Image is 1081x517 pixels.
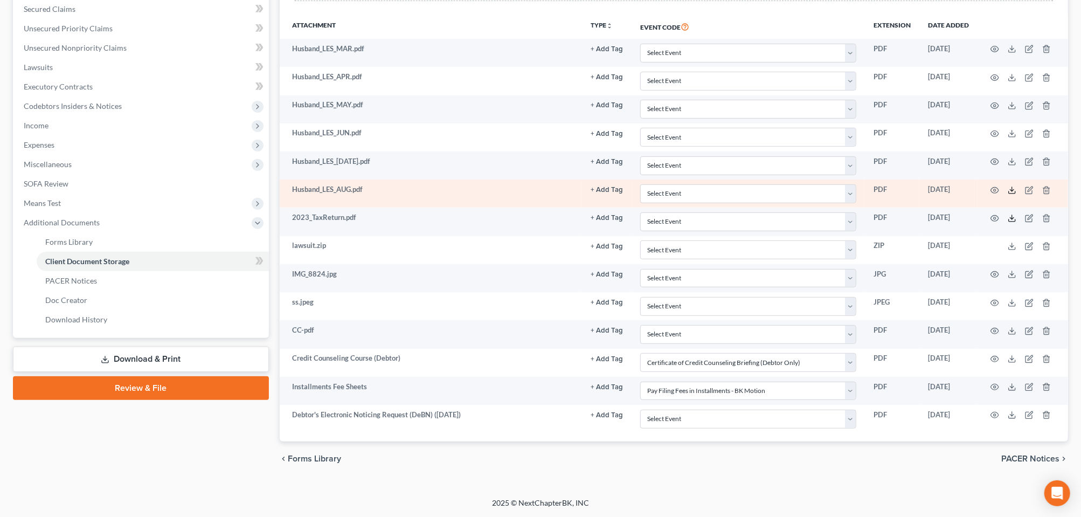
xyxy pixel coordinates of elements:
td: [DATE] [919,95,978,123]
i: unfold_more [606,23,613,29]
a: + Add Tag [591,297,623,307]
button: + Add Tag [591,299,623,306]
td: [DATE] [919,123,978,151]
button: + Add Tag [591,327,623,334]
button: + Add Tag [591,130,623,137]
button: + Add Tag [591,187,623,194]
span: Additional Documents [24,218,100,227]
td: [DATE] [919,67,978,95]
span: Unsecured Priority Claims [24,24,113,33]
td: Husband_LES_[DATE].pdf [280,151,582,180]
td: PDF [865,95,919,123]
span: Forms Library [45,237,93,246]
button: + Add Tag [591,46,623,53]
a: + Add Tag [591,212,623,223]
td: [DATE] [919,349,978,377]
a: + Add Tag [591,353,623,363]
td: Installments Fee Sheets [280,377,582,405]
a: + Add Tag [591,72,623,82]
td: Husband_LES_AUG.pdf [280,180,582,208]
td: Husband_LES_MAR.pdf [280,39,582,67]
td: Husband_LES_MAY.pdf [280,95,582,123]
span: Doc Creator [45,295,87,305]
td: JPG [865,264,919,292]
a: Unsecured Nonpriority Claims [15,38,269,58]
td: [DATE] [919,236,978,264]
span: Forms Library [288,454,342,463]
i: chevron_left [280,454,288,463]
span: Executory Contracts [24,82,93,91]
td: CC-pdf [280,320,582,348]
button: + Add Tag [591,271,623,278]
span: Secured Claims [24,4,75,13]
a: + Add Tag [591,410,623,420]
td: PDF [865,151,919,180]
td: lawsuit.zip [280,236,582,264]
a: + Add Tag [591,240,623,251]
a: Download History [37,310,269,329]
td: Credit Counseling Course (Debtor) [280,349,582,377]
a: Review & File [13,376,269,400]
span: Expenses [24,140,54,149]
a: + Add Tag [591,44,623,54]
a: Client Document Storage [37,252,269,271]
td: PDF [865,208,919,236]
td: ss.jpeg [280,292,582,320]
th: Date added [919,14,978,39]
a: Doc Creator [37,291,269,310]
td: [DATE] [919,208,978,236]
div: 2025 © NextChapterBK, INC [233,498,848,517]
button: + Add Tag [591,102,623,109]
td: Husband_LES_APR.pdf [280,67,582,95]
td: JPEG [865,292,919,320]
a: Download & Print [13,347,269,372]
span: Unsecured Nonpriority Claims [24,43,127,52]
button: chevron_left Forms Library [280,454,342,463]
td: Husband_LES_JUN.pdf [280,123,582,151]
td: ZIP [865,236,919,264]
span: PACER Notices [45,276,97,285]
td: [DATE] [919,39,978,67]
button: + Add Tag [591,158,623,166]
a: + Add Tag [591,325,623,335]
th: Extension [865,14,919,39]
td: [DATE] [919,180,978,208]
span: Download History [45,315,107,324]
td: PDF [865,377,919,405]
a: PACER Notices [37,271,269,291]
button: + Add Tag [591,412,623,419]
span: PACER Notices [1001,454,1059,463]
div: Open Intercom Messenger [1044,480,1070,506]
button: + Add Tag [591,74,623,81]
td: PDF [865,180,919,208]
td: [DATE] [919,377,978,405]
a: Forms Library [37,232,269,252]
td: PDF [865,405,919,433]
a: + Add Tag [591,269,623,279]
a: + Add Tag [591,156,623,167]
button: + Add Tag [591,215,623,222]
i: chevron_right [1059,454,1068,463]
td: PDF [865,123,919,151]
th: Attachment [280,14,582,39]
a: + Add Tag [591,100,623,110]
td: Debtor's Electronic Noticing Request (DeBN) ([DATE]) [280,405,582,433]
td: PDF [865,39,919,67]
span: Means Test [24,198,61,208]
span: Income [24,121,48,130]
span: SOFA Review [24,179,68,188]
button: + Add Tag [591,243,623,250]
button: TYPEunfold_more [591,22,613,29]
td: PDF [865,349,919,377]
a: Executory Contracts [15,77,269,96]
td: [DATE] [919,151,978,180]
a: Unsecured Priority Claims [15,19,269,38]
th: Event Code [632,14,865,39]
td: [DATE] [919,405,978,433]
button: + Add Tag [591,356,623,363]
td: [DATE] [919,264,978,292]
a: SOFA Review [15,174,269,194]
td: IMG_8824.jpg [280,264,582,292]
button: + Add Tag [591,384,623,391]
a: + Add Tag [591,128,623,138]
